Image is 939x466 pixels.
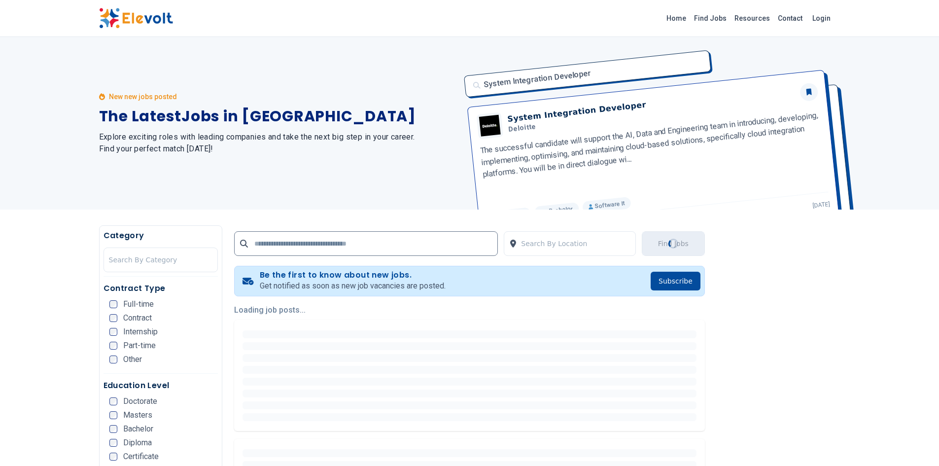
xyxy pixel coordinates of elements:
input: Full-time [109,300,117,308]
a: Resources [730,10,774,26]
button: Subscribe [651,272,700,290]
input: Diploma [109,439,117,447]
img: Elevolt [99,8,173,29]
h4: Be the first to know about new jobs. [260,270,446,280]
span: Contract [123,314,152,322]
span: Diploma [123,439,152,447]
input: Contract [109,314,117,322]
span: Internship [123,328,158,336]
input: Part-time [109,342,117,350]
span: Full-time [123,300,154,308]
p: Loading job posts... [234,304,705,316]
div: Loading... [667,238,679,249]
span: Bachelor [123,425,153,433]
p: Get notified as soon as new job vacancies are posted. [260,280,446,292]
a: Contact [774,10,806,26]
input: Masters [109,411,117,419]
h1: The Latest Jobs in [GEOGRAPHIC_DATA] [99,108,458,125]
a: Home [662,10,690,26]
span: Part-time [123,342,156,350]
span: Certificate [123,453,159,461]
span: Other [123,356,142,363]
input: Bachelor [109,425,117,433]
button: Find JobsLoading... [642,231,705,256]
a: Find Jobs [690,10,730,26]
h5: Education Level [104,380,218,392]
input: Other [109,356,117,363]
span: Masters [123,411,152,419]
h5: Contract Type [104,283,218,294]
h2: Explore exciting roles with leading companies and take the next big step in your career. Find you... [99,131,458,155]
span: Doctorate [123,397,157,405]
iframe: Chat Widget [890,419,939,466]
input: Doctorate [109,397,117,405]
input: Certificate [109,453,117,461]
a: Login [806,8,836,28]
input: Internship [109,328,117,336]
p: New new jobs posted [109,92,177,102]
h5: Category [104,230,218,242]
